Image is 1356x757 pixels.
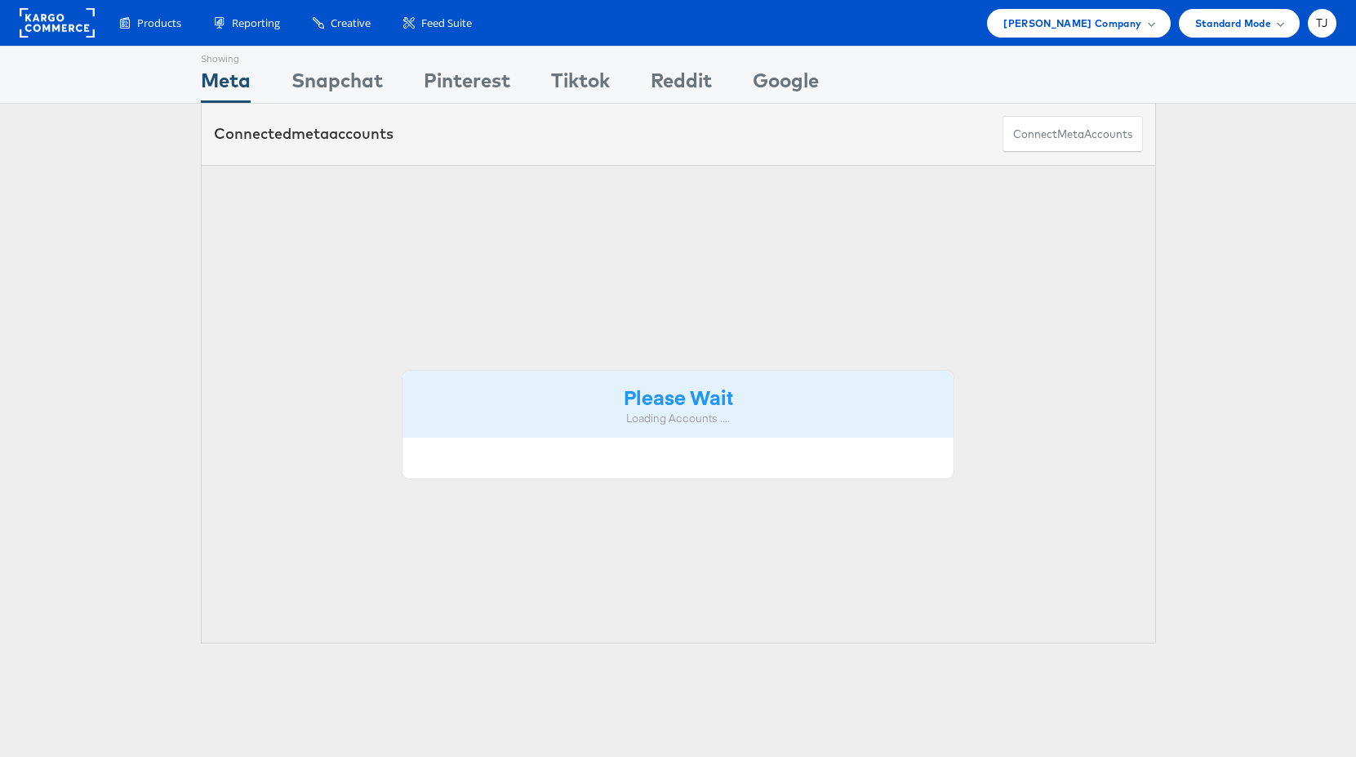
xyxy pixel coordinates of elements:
[651,66,712,103] div: Reddit
[1316,18,1328,29] span: TJ
[424,66,510,103] div: Pinterest
[753,66,819,103] div: Google
[1003,116,1143,153] button: ConnectmetaAccounts
[232,16,280,31] span: Reporting
[1195,15,1271,32] span: Standard Mode
[201,47,251,66] div: Showing
[137,16,181,31] span: Products
[1003,15,1141,32] span: [PERSON_NAME] Company
[624,383,733,410] strong: Please Wait
[1057,127,1084,142] span: meta
[551,66,610,103] div: Tiktok
[291,66,383,103] div: Snapchat
[415,411,942,426] div: Loading Accounts ....
[421,16,472,31] span: Feed Suite
[291,124,329,143] span: meta
[201,66,251,103] div: Meta
[331,16,371,31] span: Creative
[214,123,393,145] div: Connected accounts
